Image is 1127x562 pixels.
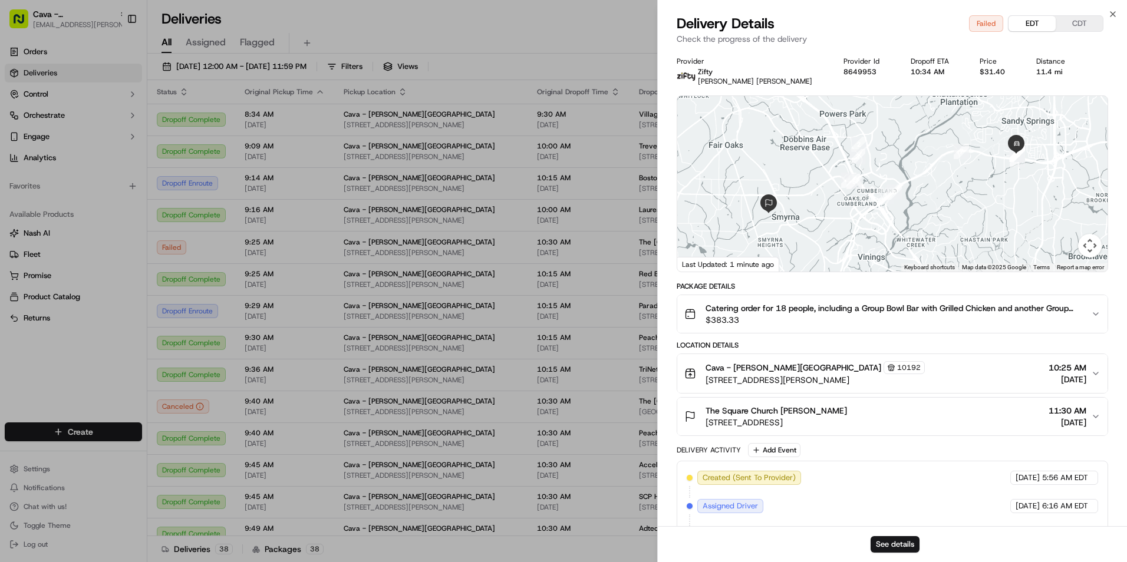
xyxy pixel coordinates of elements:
div: 5 [846,174,862,189]
div: 6 [887,184,902,200]
span: 5:56 AM EDT [1042,472,1088,483]
span: Map data ©2025 Google [962,264,1026,270]
p: Check the progress of the delivery [677,33,1108,45]
div: Location Details [677,340,1108,350]
a: Open this area in Google Maps (opens a new window) [680,256,719,272]
div: 2 [851,137,866,152]
button: See details [871,536,920,553]
span: [DATE] [1049,373,1086,385]
div: Dropoff ETA [911,57,961,66]
span: 11:30 AM [1049,405,1086,416]
span: [DATE] [1049,416,1086,428]
span: [DATE] [1016,472,1040,483]
span: Created (Sent To Provider) [703,472,796,483]
span: [STREET_ADDRESS][PERSON_NAME] [706,374,925,386]
button: Cava - [PERSON_NAME][GEOGRAPHIC_DATA]10192[STREET_ADDRESS][PERSON_NAME]10:25 AM[DATE] [677,354,1108,393]
div: Delivery Activity [677,445,741,455]
img: zifty-logo-trans-sq.png [677,67,696,86]
div: Provider Id [843,57,892,66]
span: [PERSON_NAME] [PERSON_NAME] [698,77,812,86]
button: EDT [1009,16,1056,31]
button: Map camera controls [1078,234,1102,257]
span: 6:16 AM EDT [1042,501,1088,511]
button: 8649953 [843,67,876,77]
div: 7 [954,144,969,159]
button: CDT [1056,16,1103,31]
div: Package Details [677,282,1108,291]
button: Catering order for 18 people, including a Group Bowl Bar with Grilled Chicken and another Group B... [677,295,1108,333]
div: $31.40 [980,67,1017,77]
span: [DATE] [1016,501,1040,511]
span: The Square Church [PERSON_NAME] [706,405,847,416]
div: 1 [878,189,894,204]
span: Delivery Details [677,14,775,33]
div: 20 [1009,147,1024,162]
span: 10:25 AM [1049,362,1086,373]
div: Last Updated: 1 minute ago [677,257,779,272]
img: Google [680,256,719,272]
div: 4 [841,173,856,188]
div: Distance [1036,57,1077,66]
span: Catering order for 18 people, including a Group Bowl Bar with Grilled Chicken and another Group B... [706,302,1082,314]
button: Keyboard shortcuts [904,263,955,272]
p: Zifty [698,67,812,77]
div: Price [980,57,1017,66]
span: 10192 [897,363,921,372]
div: Provider [677,57,825,66]
button: The Square Church [PERSON_NAME][STREET_ADDRESS]11:30 AM[DATE] [677,398,1108,435]
span: Cava - [PERSON_NAME][GEOGRAPHIC_DATA] [706,362,881,373]
div: 10:34 AM [911,67,961,77]
span: [STREET_ADDRESS] [706,416,847,428]
span: $383.33 [706,314,1082,326]
a: Terms (opens in new tab) [1033,264,1050,270]
div: 11.4 mi [1036,67,1077,77]
button: Add Event [748,443,800,457]
div: 3 [850,149,865,164]
a: Report a map error [1057,264,1104,270]
span: Assigned Driver [703,501,758,511]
